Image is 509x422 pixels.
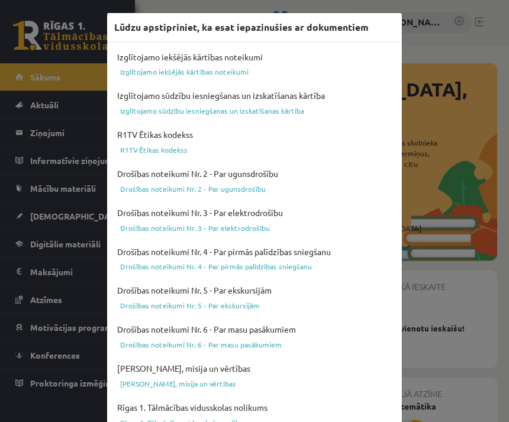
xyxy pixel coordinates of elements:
h3: Lūdzu apstipriniet, ka esat iepazinušies ar dokumentiem [114,20,369,34]
h4: Rīgas 1. Tālmācības vidusskolas nolikums [114,400,395,415]
a: Drošības noteikumi Nr. 4 - Par pirmās palīdzības sniegšanu [114,259,395,273]
h4: Drošības noteikumi Nr. 2 - Par ugunsdrošību [114,166,395,182]
a: Drošības noteikumi Nr. 2 - Par ugunsdrošību [114,182,395,196]
h4: Izglītojamo iekšējās kārtības noteikumi [114,49,395,65]
h4: Izglītojamo sūdzību iesniegšanas un izskatīšanas kārtība [114,88,395,104]
h4: Drošības noteikumi Nr. 6 - Par masu pasākumiem [114,321,395,337]
h4: R1TV Ētikas kodekss [114,127,395,143]
a: Izglītojamo iekšējās kārtības noteikumi [114,65,395,79]
h4: Drošības noteikumi Nr. 5 - Par ekskursijām [114,282,395,298]
a: Drošības noteikumi Nr. 5 - Par ekskursijām [114,298,395,313]
h4: Drošības noteikumi Nr. 3 - Par elektrodrošību [114,205,395,221]
a: R1TV Ētikas kodekss [114,143,395,157]
a: Drošības noteikumi Nr. 6 - Par masu pasākumiem [114,337,395,352]
h4: [PERSON_NAME], misija un vērtības [114,360,395,376]
a: Drošības noteikumi Nr. 3 - Par elektrodrošību [114,221,395,235]
a: [PERSON_NAME], misija un vērtības [114,376,395,391]
h4: Drošības noteikumi Nr. 4 - Par pirmās palīdzības sniegšanu [114,244,395,260]
a: Izglītojamo sūdzību iesniegšanas un izskatīšanas kārtība [114,104,395,118]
